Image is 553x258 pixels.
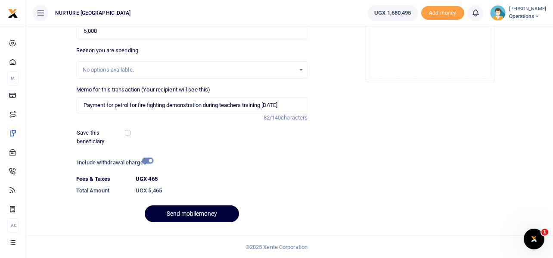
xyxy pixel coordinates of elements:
span: Operations [509,13,546,20]
small: [PERSON_NAME] [509,6,546,13]
dt: Fees & Taxes [73,175,132,183]
button: Send mobilemoney [145,205,239,222]
h6: Total Amount [76,187,129,194]
span: NURTURE [GEOGRAPHIC_DATA] [52,9,134,17]
div: No options available. [83,66,295,74]
li: Wallet ballance [364,5,421,21]
a: UGX 1,680,495 [368,5,417,21]
label: Reason you are spending [76,46,138,55]
label: Memo for this transaction (Your recipient will see this) [76,85,211,94]
a: logo-small logo-large logo-large [8,9,18,16]
li: Toup your wallet [421,6,464,20]
span: UGX 1,680,495 [374,9,411,17]
a: profile-user [PERSON_NAME] Operations [490,5,546,21]
img: profile-user [490,5,506,21]
li: M [7,71,19,85]
input: Enter extra information [76,97,308,113]
span: characters [281,114,308,121]
a: Add money [421,9,464,16]
span: 1 [541,229,548,236]
h6: Include withdrawal charges [77,159,149,166]
iframe: Intercom live chat [524,229,544,249]
li: Ac [7,218,19,233]
input: UGX [76,23,308,39]
span: 82/140 [264,114,281,121]
label: UGX 465 [136,175,158,183]
h6: UGX 5,465 [136,187,308,194]
span: Add money [421,6,464,20]
img: logo-small [8,8,18,19]
label: Save this beneficiary [77,129,127,145]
